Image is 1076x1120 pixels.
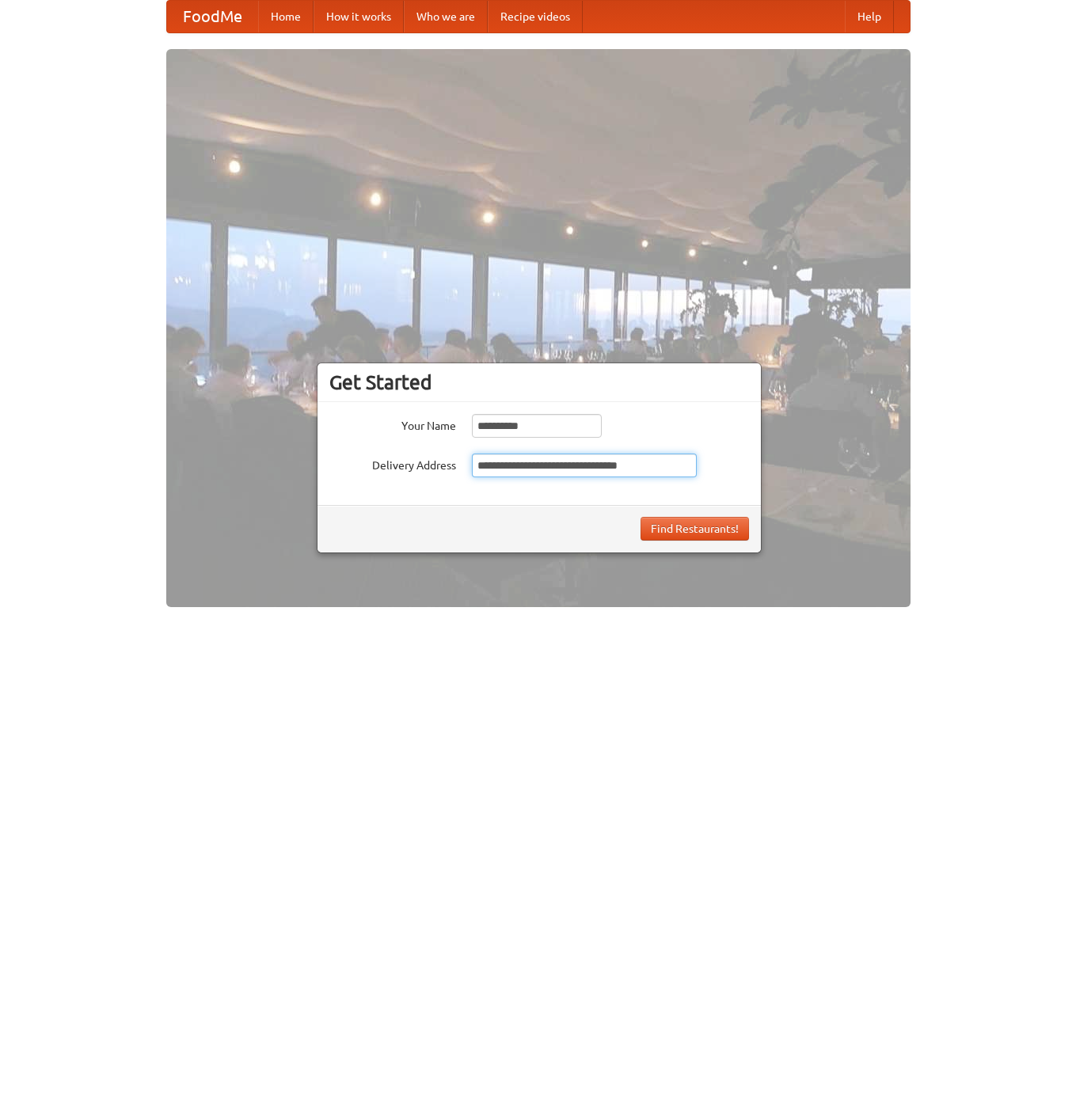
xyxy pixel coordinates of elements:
h3: Get Started [329,370,749,394]
button: Find Restaurants! [641,517,749,541]
a: Recipe videos [488,1,583,32]
a: How it works [314,1,404,32]
a: Home [258,1,314,32]
a: Who we are [404,1,488,32]
label: Delivery Address [329,454,456,473]
label: Your Name [329,414,456,434]
a: FoodMe [167,1,258,32]
a: Help [845,1,894,32]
